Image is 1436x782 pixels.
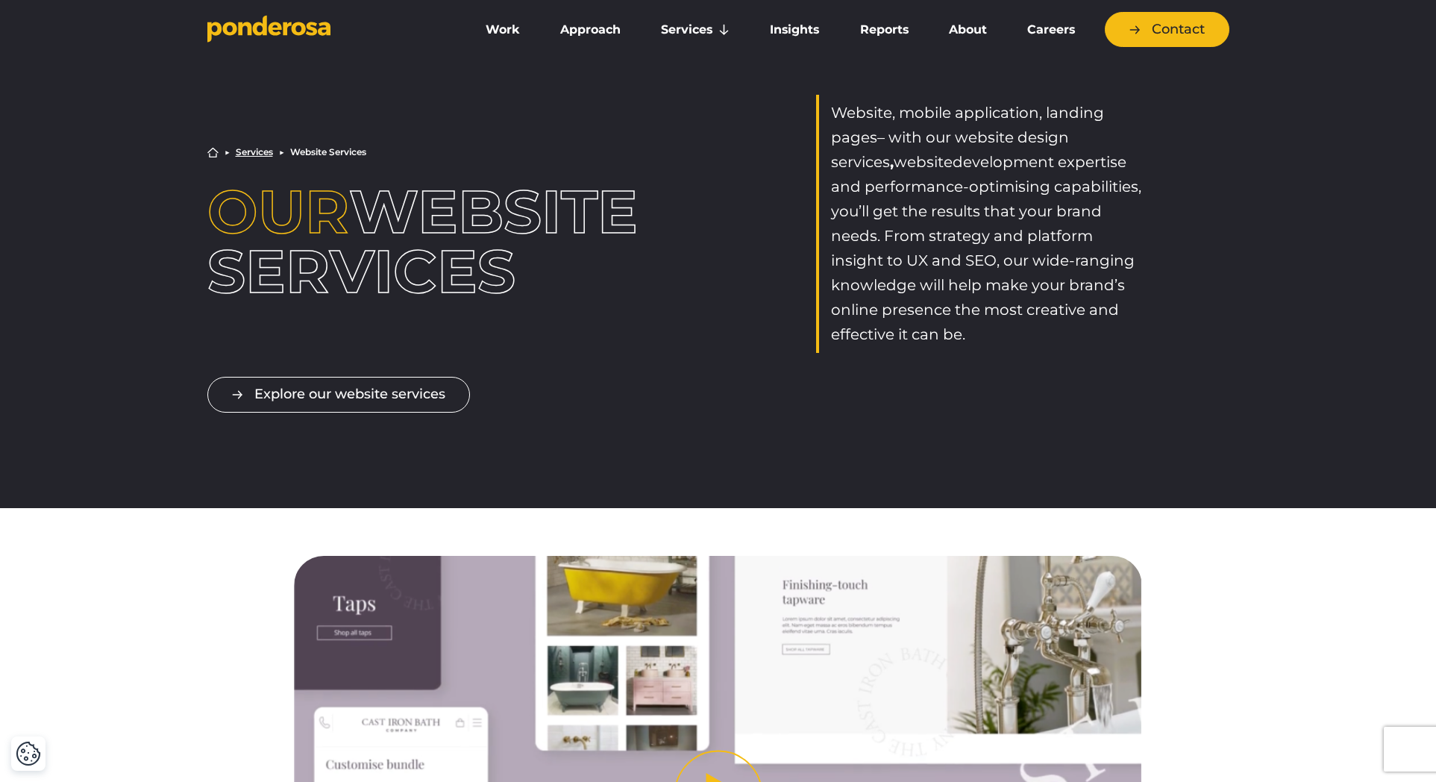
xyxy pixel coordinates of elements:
[644,14,747,46] a: Services
[543,14,638,46] a: Approach
[831,104,1104,146] span: , mobile application, landing page
[843,14,926,46] a: Reports
[225,148,230,157] li: ▶︎
[468,14,537,46] a: Work
[236,148,273,157] a: Services
[207,182,620,301] h1: Website Services
[207,377,470,412] a: Explore our website services
[831,128,1069,171] span: – with our website design services
[290,148,366,157] li: Website Services
[1010,14,1092,46] a: Careers
[207,15,446,45] a: Go to homepage
[207,175,349,248] span: Our
[870,128,877,146] span: s
[932,14,1004,46] a: About
[1105,12,1229,47] a: Contact
[831,104,892,122] span: Website
[831,227,1135,343] span: From strategy and platform insight to UX and SEO, our wide-ranging knowledge will help make your ...
[279,148,284,157] li: ▶︎
[890,153,894,171] span: ,
[753,14,836,46] a: Insights
[16,741,41,766] img: Revisit consent button
[831,101,1142,347] p: website
[16,741,41,766] button: Cookie Settings
[207,147,219,158] a: Home
[831,153,1141,245] span: development expertise and performance-optimising capabilities, you’ll get the results that your b...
